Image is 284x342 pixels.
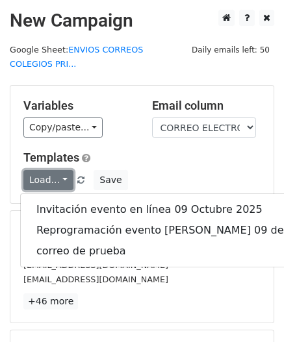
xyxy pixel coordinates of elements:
[187,45,274,55] a: Daily emails left: 50
[10,10,274,32] h2: New Campaign
[10,45,143,69] small: Google Sheet:
[23,293,78,310] a: +46 more
[152,99,261,113] h5: Email column
[23,275,168,284] small: [EMAIL_ADDRESS][DOMAIN_NAME]
[23,151,79,164] a: Templates
[23,170,73,190] a: Load...
[23,260,168,270] small: [EMAIL_ADDRESS][DOMAIN_NAME]
[23,117,103,138] a: Copy/paste...
[94,170,127,190] button: Save
[219,280,284,342] div: Widget de chat
[23,99,133,113] h5: Variables
[10,45,143,69] a: ENVIOS CORREOS COLEGIOS PRI...
[219,280,284,342] iframe: Chat Widget
[187,43,274,57] span: Daily emails left: 50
